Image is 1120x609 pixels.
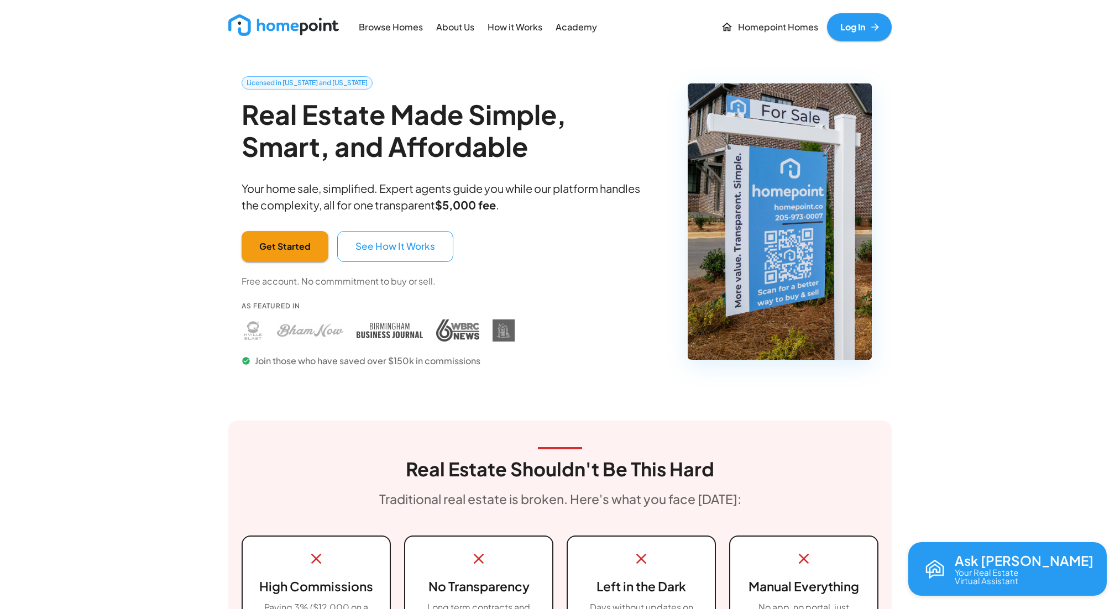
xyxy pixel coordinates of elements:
p: Ask [PERSON_NAME] [955,553,1093,568]
p: About Us [436,21,474,34]
a: How it Works [483,14,547,39]
img: Homepoint real estate for sale sign - Licensed brokerage in Alabama and Tennessee [688,83,872,360]
img: DIY Homebuyers Academy press coverage - Homepoint featured in DIY Homebuyers Academy [493,319,515,342]
p: Your Real Estate Virtual Assistant [955,568,1018,585]
h6: Left in the Dark [581,576,702,597]
button: Open chat with Reva [908,542,1107,596]
button: Get Started [242,231,328,262]
img: Huntsville Blast press coverage - Homepoint featured in Huntsville Blast [242,319,264,342]
p: Homepoint Homes [738,21,818,34]
h6: High Commissions [256,576,376,597]
img: Birmingham Business Journal press coverage - Homepoint featured in Birmingham Business Journal [357,319,423,342]
button: See How It Works [337,231,453,262]
a: Browse Homes [354,14,427,39]
img: WBRC press coverage - Homepoint featured in WBRC [436,319,479,342]
p: Free account. No commmitment to buy or sell. [242,275,436,288]
h6: Manual Everything [744,576,864,597]
a: Licensed in [US_STATE] and [US_STATE] [242,76,373,90]
a: About Us [432,14,479,39]
a: Log In [827,13,892,41]
p: How it Works [488,21,542,34]
b: $5,000 fee [435,198,496,212]
p: Academy [556,21,597,34]
p: Join those who have saved over $150k in commissions [242,355,515,368]
h6: Traditional real estate is broken. Here's what you face [DATE]: [379,489,741,510]
img: Reva [922,556,948,582]
a: Academy [551,14,601,39]
p: As Featured In [242,301,515,311]
p: Your home sale, simplified. Expert agents guide you while our platform handles the complexity, al... [242,180,659,213]
h2: Real Estate Made Simple, Smart, and Affordable [242,98,659,162]
img: new_logo_light.png [228,14,339,36]
p: Browse Homes [359,21,423,34]
a: Homepoint Homes [716,13,823,41]
img: Bham Now press coverage - Homepoint featured in Bham Now [277,319,343,342]
span: Licensed in [US_STATE] and [US_STATE] [242,78,372,88]
h3: Real Estate Shouldn't Be This Hard [406,458,714,480]
h6: No Transparency [418,576,539,597]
